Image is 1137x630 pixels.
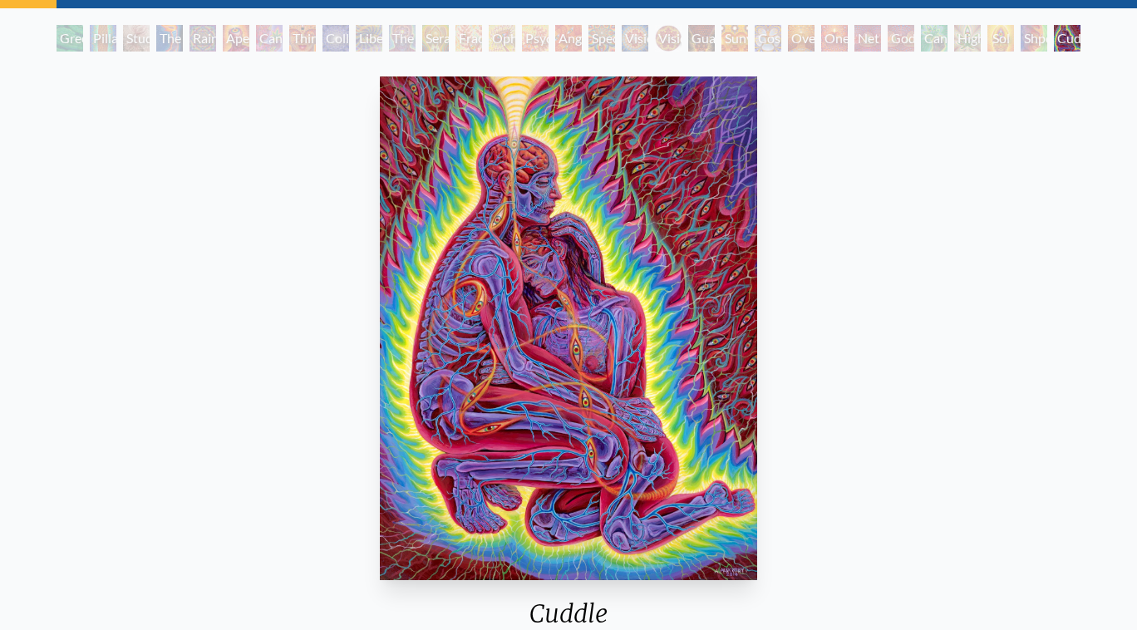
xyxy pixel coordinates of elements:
[954,25,981,52] div: Higher Vision
[721,25,748,52] div: Sunyata
[755,25,781,52] div: Cosmic Elf
[555,25,582,52] div: Angel Skin
[223,25,249,52] div: Aperture
[921,25,947,52] div: Cannafist
[389,25,416,52] div: The Seer
[987,25,1014,52] div: Sol Invictus
[1054,25,1080,52] div: Cuddle
[455,25,482,52] div: Fractal Eyes
[821,25,848,52] div: One
[356,25,382,52] div: Liberation Through Seeing
[380,76,757,580] img: Cuddle-2011-Alex-Grey-watermarked.jpg
[854,25,881,52] div: Net of Being
[256,25,283,52] div: Cannabis Sutra
[588,25,615,52] div: Spectral Lotus
[289,25,316,52] div: Third Eye Tears of Joy
[57,25,83,52] div: Green Hand
[522,25,549,52] div: Psychomicrograph of a Fractal Paisley Cherub Feather Tip
[489,25,515,52] div: Ophanic Eyelash
[688,25,715,52] div: Guardian of Infinite Vision
[189,25,216,52] div: Rainbow Eye Ripple
[655,25,682,52] div: Vision Crystal Tondo
[1021,25,1047,52] div: Shpongled
[322,25,349,52] div: Collective Vision
[123,25,150,52] div: Study for the Great Turn
[788,25,815,52] div: Oversoul
[622,25,648,52] div: Vision Crystal
[156,25,183,52] div: The Torch
[422,25,449,52] div: Seraphic Transport Docking on the Third Eye
[888,25,914,52] div: Godself
[90,25,116,52] div: Pillar of Awareness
